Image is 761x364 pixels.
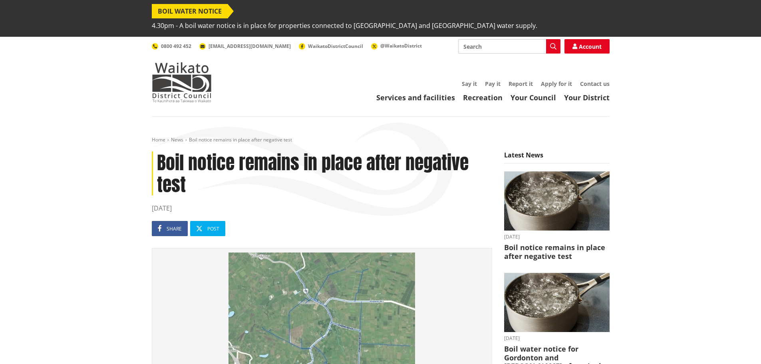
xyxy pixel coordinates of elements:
a: Post [190,221,225,236]
h1: Boil notice remains in place after negative test [152,151,492,195]
a: Apply for it [541,80,572,88]
a: Your District [564,93,610,102]
a: Account [564,39,610,54]
a: 0800 492 452 [152,43,191,50]
a: @WaikatoDistrict [371,42,422,49]
nav: breadcrumb [152,137,610,143]
span: Post [207,225,219,232]
a: Home [152,136,165,143]
a: News [171,136,183,143]
span: 4.30pm - A boil water notice is in place for properties connected to [GEOGRAPHIC_DATA] and [GEOGR... [152,18,537,33]
time: [DATE] [504,336,610,341]
a: WaikatoDistrictCouncil [299,43,363,50]
a: Share [152,221,188,236]
a: Your Council [511,93,556,102]
a: Recreation [463,93,503,102]
a: Say it [462,80,477,88]
span: Share [167,225,182,232]
span: BOIL WATER NOTICE [152,4,228,18]
a: Services and facilities [376,93,455,102]
a: Report it [509,80,533,88]
a: Pay it [485,80,501,88]
time: [DATE] [152,203,492,213]
span: [EMAIL_ADDRESS][DOMAIN_NAME] [209,43,291,50]
span: Boil notice remains in place after negative test [189,136,292,143]
img: Waikato District Council - Te Kaunihera aa Takiwaa o Waikato [152,62,212,102]
a: Contact us [580,80,610,88]
span: WaikatoDistrictCouncil [308,43,363,50]
time: [DATE] [504,235,610,239]
h3: Boil notice remains in place after negative test [504,243,610,261]
a: boil water notice gordonton puketaha [DATE] Boil notice remains in place after negative test [504,171,610,261]
img: boil water notice [504,171,610,231]
a: [EMAIL_ADDRESS][DOMAIN_NAME] [199,43,291,50]
h5: Latest News [504,151,610,163]
span: 0800 492 452 [161,43,191,50]
img: boil water notice [504,273,610,332]
span: @WaikatoDistrict [380,42,422,49]
input: Search input [458,39,560,54]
